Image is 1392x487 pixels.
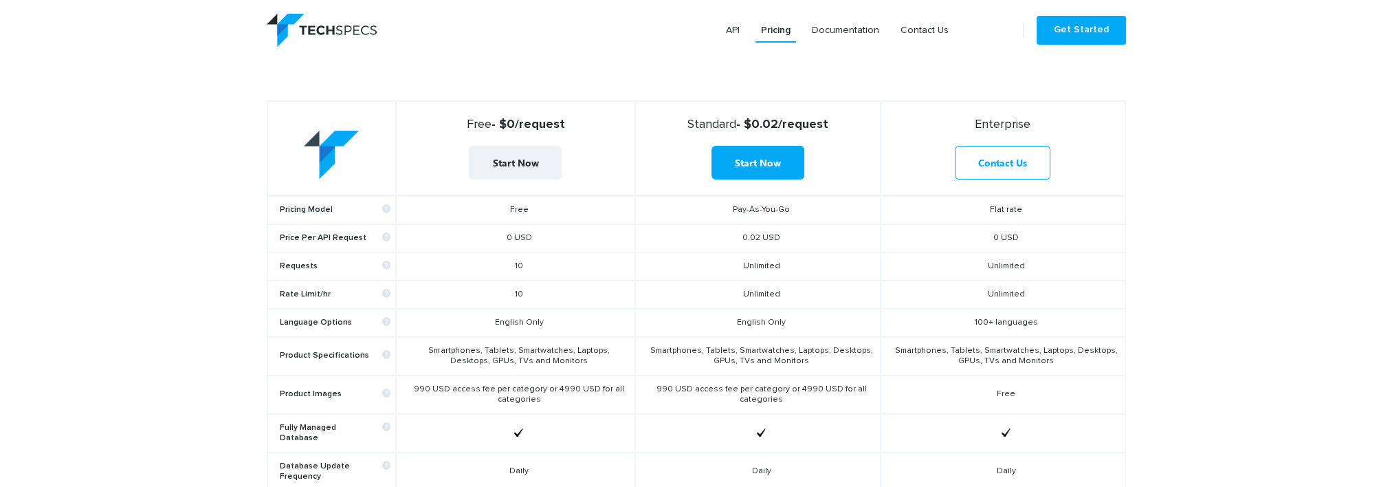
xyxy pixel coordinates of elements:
b: Product Specifications [280,351,390,361]
span: Standard [687,118,736,131]
a: API [720,18,745,43]
a: Documentation [806,18,885,43]
td: 10 [396,281,635,309]
strong: - $0.02/request [641,117,874,132]
a: Contact Us [955,146,1050,180]
td: Unlimited [635,281,881,309]
b: Price Per API Request [280,233,390,243]
b: Product Images [280,389,390,400]
h2: Choose a plan that fits your needs [267,29,1126,100]
span: Enterprise [975,118,1030,131]
strong: - $0/request [402,117,629,132]
td: 0.02 USD [635,224,881,252]
td: 990 USD access fee per category or 4990 USD for all categories [396,376,635,414]
td: 990 USD access fee per category or 4990 USD for all categories [635,376,881,414]
td: Free [881,376,1125,414]
b: Rate Limit/hr [280,290,390,300]
td: 0 USD [396,224,635,252]
td: 0 USD [881,224,1125,252]
b: Language Options [280,318,390,328]
td: Smartphones, Tablets, Smartwatches, Laptops, Desktops, GPUs, TVs and Monitors [635,337,881,376]
td: 10 [396,252,635,281]
td: English Only [635,309,881,337]
td: English Only [396,309,635,337]
td: Smartphones, Tablets, Smartwatches, Laptops, Desktops, GPUs, TVs and Monitors [396,337,635,376]
td: 100+ languages [881,309,1125,337]
a: Pricing [755,18,796,43]
a: Get Started [1037,16,1126,45]
td: Free [396,195,635,224]
b: Pricing Model [280,205,390,215]
td: Unlimited [881,281,1125,309]
td: Smartphones, Tablets, Smartwatches, Laptops, Desktops, GPUs, TVs and Monitors [881,337,1125,376]
span: Free [466,118,491,131]
b: Fully Managed Database [280,423,390,444]
a: Contact Us [895,18,954,43]
td: Unlimited [881,252,1125,281]
a: Start Now [711,146,804,180]
a: Start Now [469,146,562,180]
td: Unlimited [635,252,881,281]
td: Flat rate [881,195,1125,224]
b: Requests [280,261,390,272]
td: Pay-As-You-Go [635,195,881,224]
b: Database Update Frequency [280,462,390,482]
img: table-logo.png [304,131,359,180]
img: logo [267,14,377,47]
